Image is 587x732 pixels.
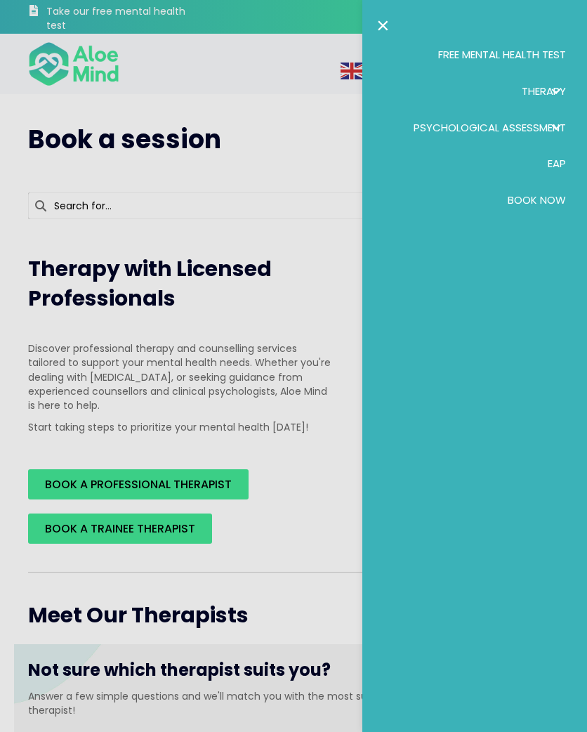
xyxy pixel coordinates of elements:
[546,81,566,101] span: Therapy: submenu
[376,145,573,182] a: EAP
[376,182,573,218] a: Book Now
[414,120,566,135] span: Psychological assessment
[376,110,573,146] a: Psychological assessmentPsychological assessment: submenu
[376,73,573,110] a: TherapyTherapy: submenu
[546,117,566,138] span: Psychological assessment: submenu
[548,156,566,171] span: EAP
[376,14,390,37] a: Close the menu
[438,47,566,62] span: Free Mental Health Test
[508,192,566,207] span: Book Now
[522,84,566,98] span: Therapy
[376,37,573,73] a: Free Mental Health Test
